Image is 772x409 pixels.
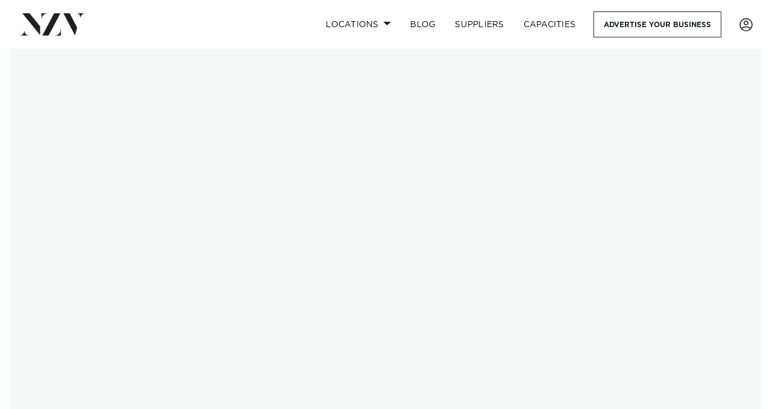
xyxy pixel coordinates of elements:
[19,13,85,35] img: nzv-logo.png
[400,11,445,37] a: BLOG
[316,11,400,37] a: Locations
[593,11,721,37] a: Advertise your business
[514,11,586,37] a: Capacities
[445,11,513,37] a: SUPPLIERS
